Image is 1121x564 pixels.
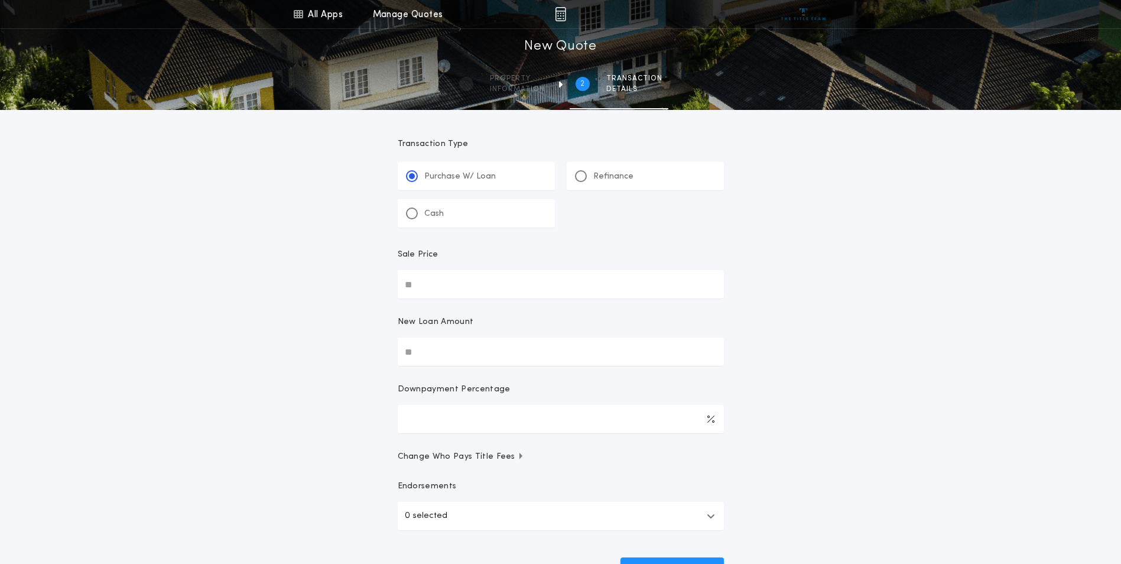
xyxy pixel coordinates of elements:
p: Refinance [593,171,633,183]
h1: New Quote [524,37,596,56]
p: Sale Price [398,249,438,261]
span: Transaction [606,74,662,83]
p: Downpayment Percentage [398,384,511,396]
p: Purchase W/ Loan [424,171,496,183]
p: Transaction Type [398,138,724,150]
p: Cash [424,208,444,220]
span: details [606,85,662,94]
img: img [555,7,566,21]
h2: 2 [580,79,584,89]
p: 0 selected [405,509,447,523]
button: 0 selected [398,502,724,530]
input: New Loan Amount [398,338,724,366]
input: Sale Price [398,270,724,299]
input: Downpayment Percentage [398,405,724,433]
p: Endorsements [398,481,724,492]
span: Property [490,74,545,83]
span: information [490,85,545,94]
span: Change Who Pays Title Fees [398,451,525,463]
img: vs-icon [781,8,826,20]
p: New Loan Amount [398,316,474,328]
button: Change Who Pays Title Fees [398,451,724,463]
